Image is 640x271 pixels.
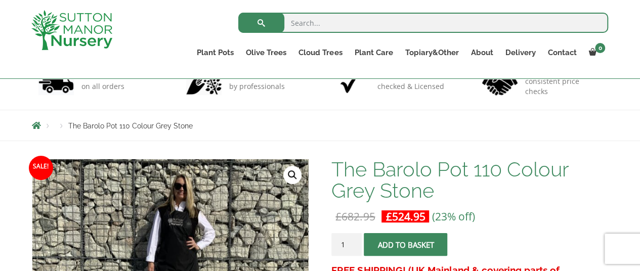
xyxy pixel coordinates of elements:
a: 0 [582,46,608,60]
h1: The Barolo Pot 110 Colour Grey Stone [331,159,608,201]
p: consistent price checks [525,76,602,97]
span: (23% off) [432,209,475,223]
a: View full-screen image gallery [283,166,302,184]
span: £ [335,209,342,223]
a: Delivery [499,46,541,60]
a: Topiary&Other [399,46,464,60]
img: 2.jpg [186,69,222,95]
img: 3.jpg [334,69,370,95]
input: Product quantity [331,233,362,256]
span: £ [386,209,392,223]
a: Cloud Trees [292,46,348,60]
button: Add to basket [364,233,447,256]
span: Sale! [29,156,53,180]
a: Olive Trees [240,46,292,60]
img: 1.jpg [38,69,74,95]
nav: Breadcrumbs [32,121,609,129]
bdi: 682.95 [335,209,375,223]
a: Plant Pots [191,46,240,60]
a: Contact [541,46,582,60]
bdi: 524.95 [386,209,425,223]
input: Search... [238,13,608,33]
a: About [464,46,499,60]
img: logo [31,10,112,50]
img: 4.jpg [482,67,518,98]
span: The Barolo Pot 110 Colour Grey Stone [68,122,193,130]
a: Plant Care [348,46,399,60]
p: by professionals [229,81,285,92]
span: 0 [595,43,605,53]
p: checked & Licensed [377,81,444,92]
p: on all orders [81,81,132,92]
